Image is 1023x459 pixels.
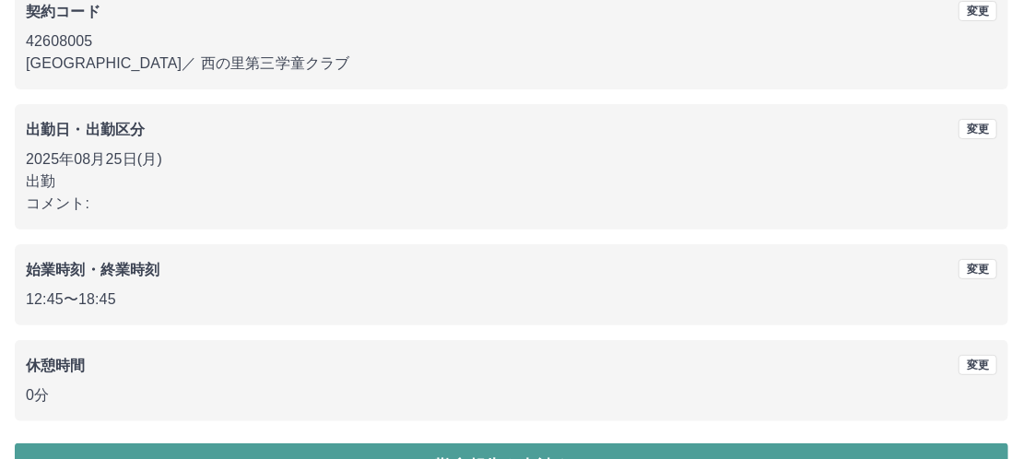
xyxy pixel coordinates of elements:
[26,193,997,215] p: コメント:
[958,259,997,279] button: 変更
[26,171,997,193] p: 出勤
[26,358,86,373] b: 休憩時間
[26,148,997,171] p: 2025年08月25日(月)
[26,262,159,277] b: 始業時刻・終業時刻
[26,384,997,406] p: 0分
[958,355,997,375] button: 変更
[958,119,997,139] button: 変更
[26,4,100,19] b: 契約コード
[26,122,145,137] b: 出勤日・出勤区分
[26,53,997,75] p: [GEOGRAPHIC_DATA] ／ 西の里第三学童クラブ
[26,288,997,311] p: 12:45 〜 18:45
[958,1,997,21] button: 変更
[26,30,997,53] p: 42608005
